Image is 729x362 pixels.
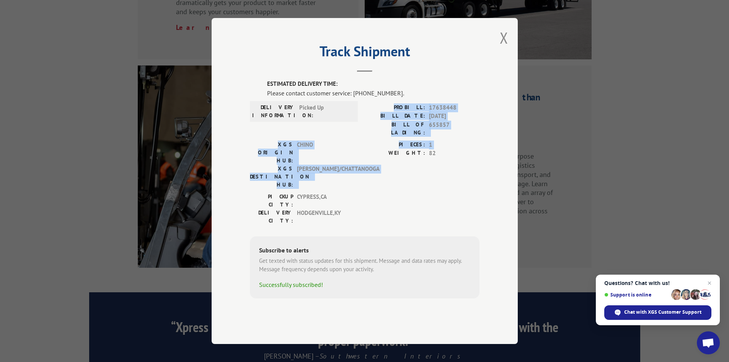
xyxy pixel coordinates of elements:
span: HODGENVILLE , KY [297,209,349,225]
div: Chat with XGS Customer Support [604,305,711,320]
span: 655857 [429,121,479,137]
span: [DATE] [429,112,479,121]
span: 17638448 [429,103,479,112]
label: XGS ORIGIN HUB: [250,141,293,165]
div: Get texted with status updates for this shipment. Message and data rates may apply. Message frequ... [259,257,470,274]
span: CYPRESS , CA [297,193,349,209]
span: Support is online [604,292,669,298]
span: Picked Up [299,103,351,120]
h2: Track Shipment [250,46,479,61]
div: Successfully subscribed! [259,280,470,289]
span: 82 [429,149,479,158]
label: BILL DATE: [365,112,425,121]
span: CHINO [297,141,349,165]
span: [PERSON_NAME]/CHATTANOOGA [297,165,349,189]
label: PIECES: [365,141,425,149]
label: DELIVERY CITY: [250,209,293,225]
label: BILL OF LADING: [365,121,425,137]
span: Chat with XGS Customer Support [624,309,701,316]
label: PROBILL: [365,103,425,112]
label: ESTIMATED DELIVERY TIME: [267,80,479,88]
label: XGS DESTINATION HUB: [250,165,293,189]
div: Subscribe to alerts [259,246,470,257]
button: Close modal [500,28,508,48]
div: Please contact customer service: [PHONE_NUMBER]. [267,88,479,98]
label: WEIGHT: [365,149,425,158]
div: Open chat [697,331,720,354]
span: 1 [429,141,479,149]
label: DELIVERY INFORMATION: [252,103,295,120]
span: Close chat [705,278,714,288]
span: Questions? Chat with us! [604,280,711,286]
label: PICKUP CITY: [250,193,293,209]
